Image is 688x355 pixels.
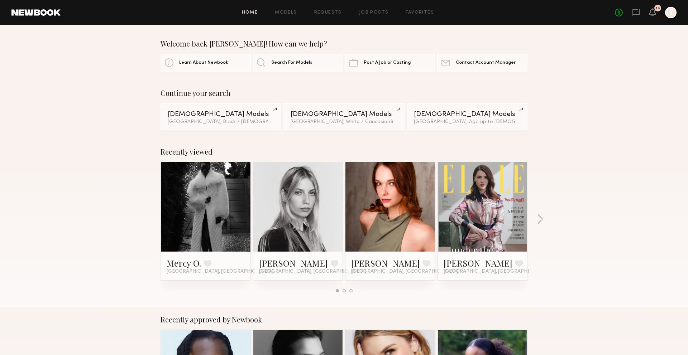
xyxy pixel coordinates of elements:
[291,111,397,118] div: [DEMOGRAPHIC_DATA] Models
[444,269,550,274] span: [GEOGRAPHIC_DATA], [GEOGRAPHIC_DATA]
[167,269,273,274] span: [GEOGRAPHIC_DATA], [GEOGRAPHIC_DATA]
[161,89,527,97] div: Continue your search
[168,111,274,118] div: [DEMOGRAPHIC_DATA] Models
[161,315,527,324] div: Recently approved by Newbook
[414,111,520,118] div: [DEMOGRAPHIC_DATA] Models
[351,269,458,274] span: [GEOGRAPHIC_DATA], [GEOGRAPHIC_DATA]
[444,257,512,269] a: [PERSON_NAME]
[253,54,343,72] a: Search For Models
[351,257,420,269] a: [PERSON_NAME]
[656,6,660,10] div: 13
[665,7,677,18] a: T
[161,54,251,72] a: Learn About Newbook
[275,10,297,15] a: Models
[161,103,281,130] a: [DEMOGRAPHIC_DATA] Models[GEOGRAPHIC_DATA], Black / [DEMOGRAPHIC_DATA]
[406,10,434,15] a: Favorites
[414,120,520,125] div: [GEOGRAPHIC_DATA], Age up to [DEMOGRAPHIC_DATA].
[179,60,228,65] span: Learn About Newbook
[456,60,516,65] span: Contact Account Manager
[390,120,421,124] span: & 1 other filter
[161,39,527,48] div: Welcome back [PERSON_NAME]! How can we help?
[259,269,366,274] span: [GEOGRAPHIC_DATA], [GEOGRAPHIC_DATA]
[271,60,312,65] span: Search For Models
[242,10,258,15] a: Home
[407,103,527,130] a: [DEMOGRAPHIC_DATA] Models[GEOGRAPHIC_DATA], Age up to [DEMOGRAPHIC_DATA].
[167,257,201,269] a: Mercy O.
[291,120,397,125] div: [GEOGRAPHIC_DATA], White / Caucasian
[259,257,328,269] a: [PERSON_NAME]
[437,54,527,72] a: Contact Account Manager
[168,120,274,125] div: [GEOGRAPHIC_DATA], Black / [DEMOGRAPHIC_DATA]
[359,10,389,15] a: Job Posts
[161,147,527,156] div: Recently viewed
[283,103,404,130] a: [DEMOGRAPHIC_DATA] Models[GEOGRAPHIC_DATA], White / Caucasian&1other filter
[364,60,411,65] span: Post A Job or Casting
[314,10,342,15] a: Requests
[345,54,435,72] a: Post A Job or Casting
